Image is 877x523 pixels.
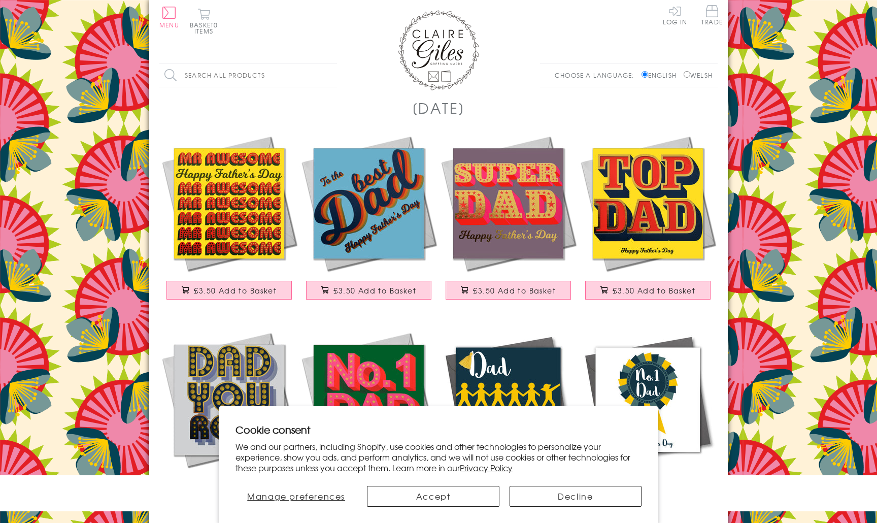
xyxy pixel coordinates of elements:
[555,71,639,80] p: Choose a language:
[438,330,578,470] img: Father's Day Greeting Card, Dab Dad, Embellished with a colourful tassel
[460,462,513,474] a: Privacy Policy
[194,20,218,36] span: 0 items
[235,486,357,507] button: Manage preferences
[613,285,695,296] span: £3.50 Add to Basket
[190,8,218,34] button: Basket0 items
[299,134,438,310] a: Father's Day Card, Best Dad, text foiled in shiny gold £3.50 Add to Basket
[194,285,277,296] span: £3.50 Add to Basket
[367,486,499,507] button: Accept
[327,64,337,87] input: Search
[235,422,642,437] h2: Cookie consent
[299,134,438,273] img: Father's Day Card, Best Dad, text foiled in shiny gold
[578,134,718,273] img: Father's Day Card, Top Dad, text foiled in shiny gold
[166,281,292,300] button: £3.50 Add to Basket
[684,71,690,78] input: Welsh
[663,5,687,25] a: Log In
[438,134,578,273] img: Father's Day Card, Super Dad, text foiled in shiny gold
[159,20,179,29] span: Menu
[578,330,718,470] img: Father's Day Greeting Card, # 1 Dad Rosette, Embellished with a colourful tassel
[642,71,648,78] input: English
[446,281,571,300] button: £3.50 Add to Basket
[701,5,723,27] a: Trade
[299,330,438,506] a: Father's Day Card, No. 1 Dad, text foiled in shiny gold £3.50 Add to Basket
[578,330,718,506] a: Father's Day Greeting Card, # 1 Dad Rosette, Embellished with a colourful tassel £3.75 Add to Basket
[473,285,556,296] span: £3.50 Add to Basket
[701,5,723,25] span: Trade
[159,134,299,310] a: Father's Day Card, Mr Awesome, text foiled in shiny gold £3.50 Add to Basket
[159,134,299,273] img: Father's Day Card, Mr Awesome, text foiled in shiny gold
[684,71,713,80] label: Welsh
[412,97,465,118] h1: [DATE]
[438,134,578,310] a: Father's Day Card, Super Dad, text foiled in shiny gold £3.50 Add to Basket
[306,281,432,300] button: £3.50 Add to Basket
[299,330,438,470] img: Father's Day Card, No. 1 Dad, text foiled in shiny gold
[333,285,416,296] span: £3.50 Add to Basket
[438,330,578,506] a: Father's Day Greeting Card, Dab Dad, Embellished with a colourful tassel £3.75 Add to Basket
[398,10,479,90] img: Claire Giles Greetings Cards
[159,330,299,506] a: Father's Day Card, Dad You Rock, text foiled in shiny gold £3.50 Add to Basket
[585,281,711,300] button: £3.50 Add to Basket
[235,441,642,473] p: We and our partners, including Shopify, use cookies and other technologies to personalize your ex...
[159,330,299,470] img: Father's Day Card, Dad You Rock, text foiled in shiny gold
[510,486,642,507] button: Decline
[578,134,718,310] a: Father's Day Card, Top Dad, text foiled in shiny gold £3.50 Add to Basket
[247,490,345,502] span: Manage preferences
[159,7,179,28] button: Menu
[642,71,682,80] label: English
[159,64,337,87] input: Search all products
